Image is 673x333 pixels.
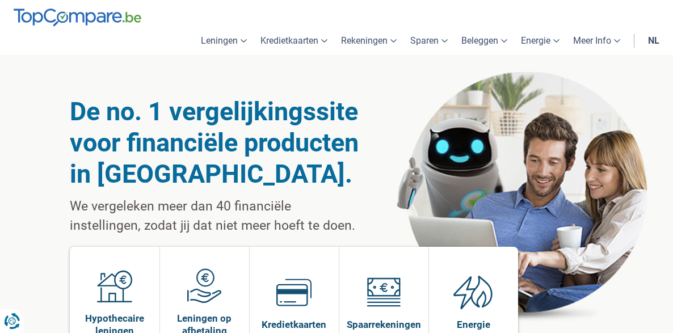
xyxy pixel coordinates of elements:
[276,275,312,310] img: Kredietkaarten
[97,268,132,304] img: Hypothecaire leningen
[403,27,455,55] a: Sparen
[187,268,222,304] img: Leningen op afbetaling
[455,27,514,55] a: Beleggen
[14,9,141,27] img: TopCompare
[70,197,363,235] p: We vergeleken meer dan 40 financiële instellingen, zodat jij dat niet meer hoeft te doen.
[457,318,490,331] span: Energie
[453,275,493,310] img: Energie
[334,27,403,55] a: Rekeningen
[254,27,334,55] a: Kredietkaarten
[70,96,363,189] h1: De no. 1 vergelijkingssite voor financiële producten in [GEOGRAPHIC_DATA].
[366,275,401,310] img: Spaarrekeningen
[641,27,666,55] a: nl
[262,318,326,331] span: Kredietkaarten
[514,27,566,55] a: Energie
[347,318,421,331] span: Spaarrekeningen
[566,27,627,55] a: Meer Info
[194,27,254,55] a: Leningen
